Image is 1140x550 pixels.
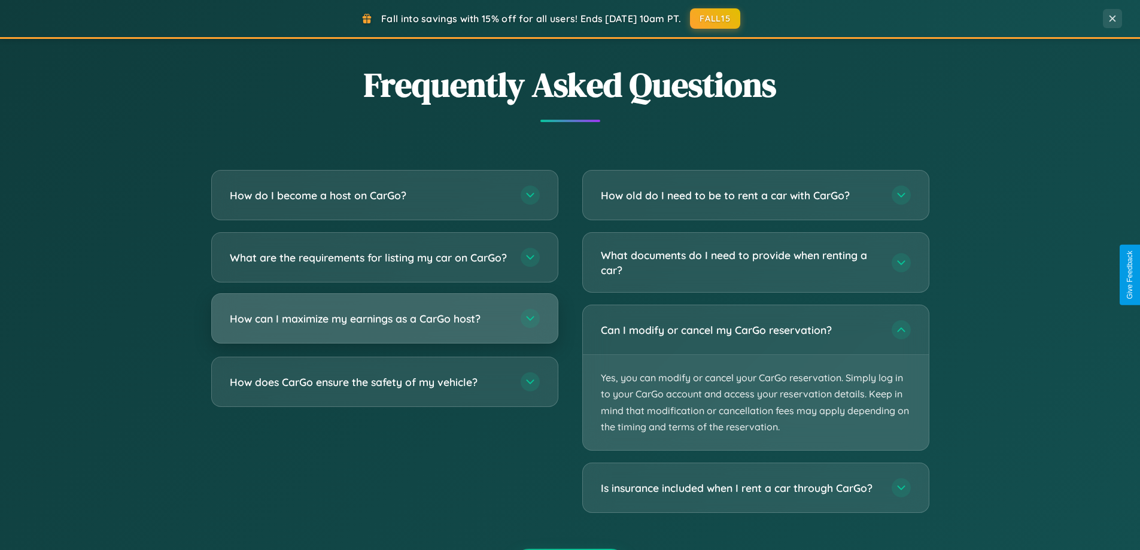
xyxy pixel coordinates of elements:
[211,62,929,108] h2: Frequently Asked Questions
[690,8,740,29] button: FALL15
[601,248,880,277] h3: What documents do I need to provide when renting a car?
[601,188,880,203] h3: How old do I need to be to rent a car with CarGo?
[583,355,929,450] p: Yes, you can modify or cancel your CarGo reservation. Simply log in to your CarGo account and acc...
[381,13,681,25] span: Fall into savings with 15% off for all users! Ends [DATE] 10am PT.
[601,481,880,496] h3: Is insurance included when I rent a car through CarGo?
[230,375,509,390] h3: How does CarGo ensure the safety of my vehicle?
[1126,251,1134,299] div: Give Feedback
[601,323,880,338] h3: Can I modify or cancel my CarGo reservation?
[230,250,509,265] h3: What are the requirements for listing my car on CarGo?
[230,188,509,203] h3: How do I become a host on CarGo?
[230,311,509,326] h3: How can I maximize my earnings as a CarGo host?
